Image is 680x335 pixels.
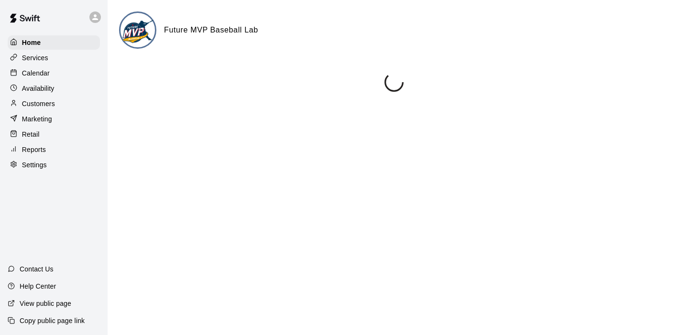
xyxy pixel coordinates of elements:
p: Retail [22,130,40,139]
a: Reports [8,142,100,157]
p: Help Center [20,281,56,291]
p: Marketing [22,114,52,124]
a: Services [8,51,100,65]
a: Customers [8,97,100,111]
a: Availability [8,81,100,96]
h6: Future MVP Baseball Lab [164,24,258,36]
a: Marketing [8,112,100,126]
p: Calendar [22,68,50,78]
p: Contact Us [20,264,54,274]
p: Copy public page link [20,316,85,325]
p: Availability [22,84,55,93]
a: Calendar [8,66,100,80]
p: Reports [22,145,46,154]
img: Future MVP Baseball Lab logo [121,13,156,49]
p: Services [22,53,48,63]
a: Retail [8,127,100,141]
p: Settings [22,160,47,170]
p: Home [22,38,41,47]
a: Home [8,35,100,50]
p: View public page [20,299,71,308]
p: Customers [22,99,55,108]
a: Settings [8,158,100,172]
